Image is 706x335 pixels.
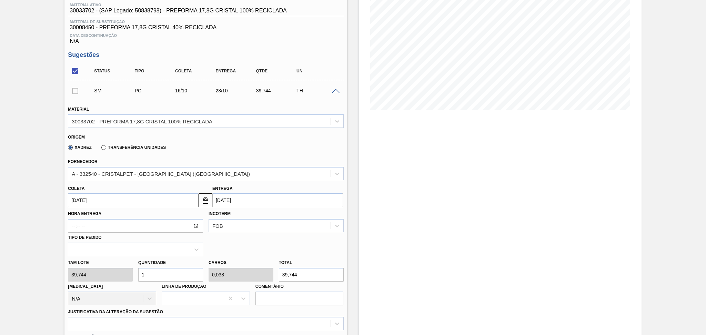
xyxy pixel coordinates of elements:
[68,193,199,207] input: dd/mm/yyyy
[72,118,212,124] div: 30033702 - PREFORMA 17,8G CRISTAL 100% RECICLADA
[199,193,212,207] button: locked
[295,69,340,73] div: UN
[68,107,89,112] label: Material
[70,33,342,38] span: Data Descontinuação
[162,284,206,289] label: Linha de Produção
[72,171,250,176] div: A - 332540 - CRISTALPET - [GEOGRAPHIC_DATA] ([GEOGRAPHIC_DATA])
[68,186,84,191] label: Coleta
[173,88,219,93] div: 16/10/2025
[68,284,103,289] label: [MEDICAL_DATA]
[92,69,138,73] div: Status
[212,186,233,191] label: Entrega
[70,24,342,31] span: 30008450 - PREFORMA 17,8G CRISTAL 40% RECICLADA
[214,69,259,73] div: Entrega
[201,196,210,204] img: locked
[68,145,92,150] label: Xadrez
[68,258,133,268] label: Tam lote
[70,20,342,24] span: Material de Substituição
[138,260,166,265] label: Quantidade
[68,235,101,240] label: Tipo de pedido
[68,135,85,140] label: Origem
[92,88,138,93] div: Sugestão Manual
[70,8,286,14] span: 30033702 - (SAP Legado: 50838798) - PREFORMA 17,8G CRISTAL 100% RECICLADA
[212,193,343,207] input: dd/mm/yyyy
[255,282,344,292] label: Comentário
[68,31,343,44] div: N/A
[254,69,300,73] div: Qtde
[173,69,219,73] div: Coleta
[68,209,203,219] label: Hora Entrega
[209,211,231,216] label: Incoterm
[214,88,259,93] div: 23/10/2025
[254,88,300,93] div: 39,744
[133,88,179,93] div: Pedido de Compra
[295,88,340,93] div: TH
[68,51,343,59] h3: Sugestões
[133,69,179,73] div: Tipo
[70,3,286,7] span: Material ativo
[68,309,163,314] label: Justificativa da Alteração da Sugestão
[212,223,223,229] div: FOB
[279,260,292,265] label: Total
[209,260,226,265] label: Carros
[68,159,97,164] label: Fornecedor
[101,145,166,150] label: Transferência Unidades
